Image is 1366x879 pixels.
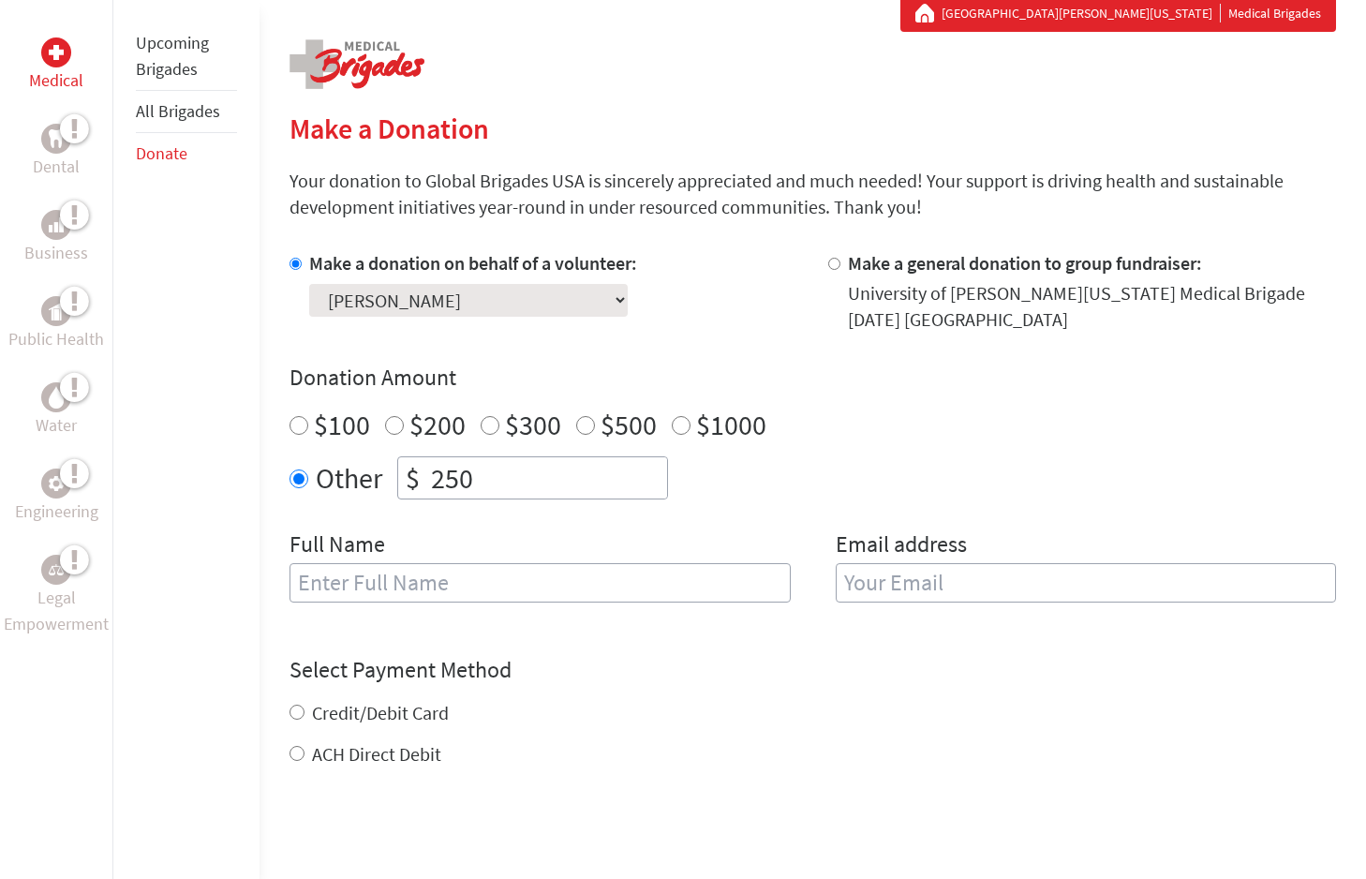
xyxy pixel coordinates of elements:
[15,499,98,525] p: Engineering
[312,701,449,724] label: Credit/Debit Card
[8,296,104,352] a: Public HealthPublic Health
[49,217,64,232] img: Business
[49,302,64,320] img: Public Health
[427,457,667,499] input: Enter Amount
[24,240,88,266] p: Business
[136,100,220,122] a: All Brigades
[29,67,83,94] p: Medical
[136,91,237,133] li: All Brigades
[601,407,657,442] label: $500
[836,563,1336,603] input: Your Email
[290,805,574,878] iframe: reCAPTCHA
[8,326,104,352] p: Public Health
[290,529,385,563] label: Full Name
[314,407,370,442] label: $100
[41,296,71,326] div: Public Health
[942,4,1221,22] a: [GEOGRAPHIC_DATA][PERSON_NAME][US_STATE]
[848,280,1336,333] div: University of [PERSON_NAME][US_STATE] Medical Brigade [DATE] [GEOGRAPHIC_DATA]
[29,37,83,94] a: MedicalMedical
[309,251,637,275] label: Make a donation on behalf of a volunteer:
[290,39,424,89] img: logo-medical.png
[848,251,1202,275] label: Make a general donation to group fundraiser:
[41,124,71,154] div: Dental
[33,124,80,180] a: DentalDental
[49,564,64,575] img: Legal Empowerment
[136,142,187,164] a: Donate
[41,469,71,499] div: Engineering
[136,133,237,174] li: Donate
[290,563,790,603] input: Enter Full Name
[41,382,71,412] div: Water
[36,382,77,439] a: WaterWater
[36,412,77,439] p: Water
[409,407,466,442] label: $200
[4,585,109,637] p: Legal Empowerment
[505,407,561,442] label: $300
[49,129,64,147] img: Dental
[33,154,80,180] p: Dental
[49,476,64,491] img: Engineering
[41,210,71,240] div: Business
[312,742,441,766] label: ACH Direct Debit
[915,4,1321,22] div: Medical Brigades
[316,456,382,499] label: Other
[290,363,1336,393] h4: Donation Amount
[136,22,237,91] li: Upcoming Brigades
[136,32,209,80] a: Upcoming Brigades
[49,45,64,60] img: Medical
[41,37,71,67] div: Medical
[836,529,967,563] label: Email address
[24,210,88,266] a: BusinessBusiness
[290,168,1336,220] p: Your donation to Global Brigades USA is sincerely appreciated and much needed! Your support is dr...
[398,457,427,499] div: $
[290,112,1336,145] h2: Make a Donation
[4,555,109,637] a: Legal EmpowermentLegal Empowerment
[696,407,766,442] label: $1000
[15,469,98,525] a: EngineeringEngineering
[49,386,64,408] img: Water
[41,555,71,585] div: Legal Empowerment
[290,655,1336,685] h4: Select Payment Method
